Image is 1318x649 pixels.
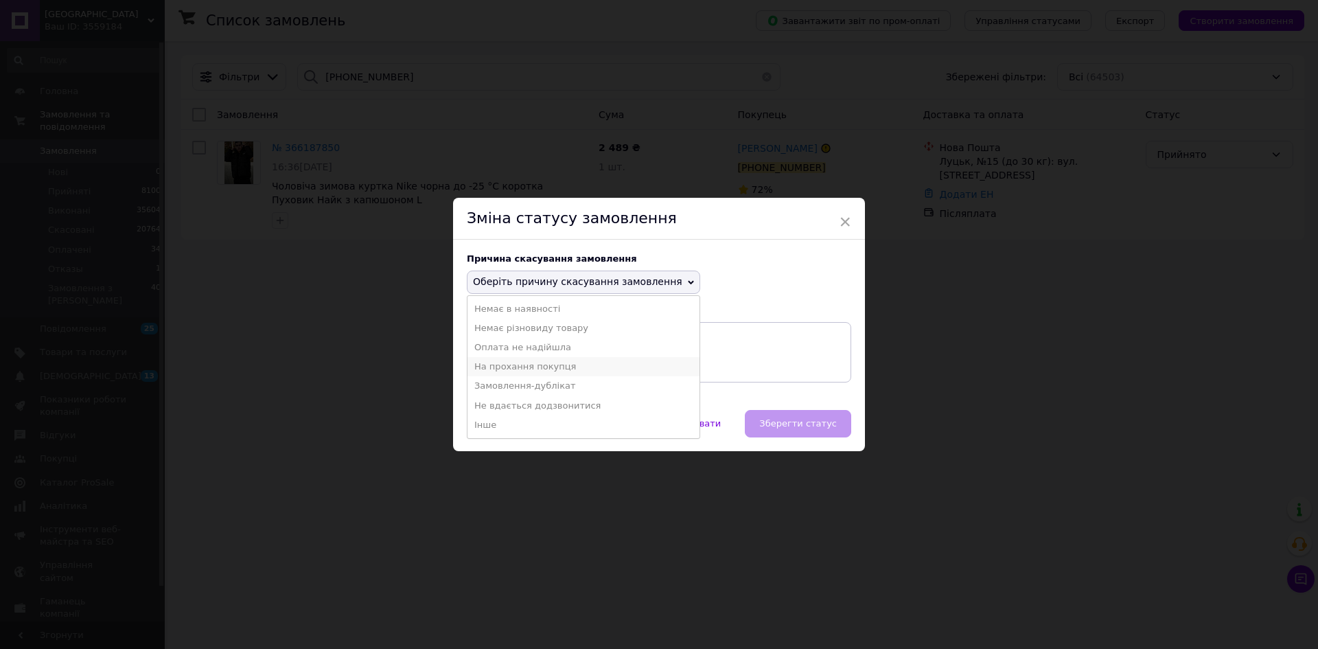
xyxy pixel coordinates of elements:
[467,415,700,435] li: Інше
[839,210,851,234] span: ×
[467,396,700,415] li: Не вдається додзвонитися
[467,338,700,357] li: Оплата не надійшла
[467,376,700,396] li: Замовлення-дублікат
[467,253,851,264] div: Причина скасування замовлення
[453,198,865,240] div: Зміна статусу замовлення
[467,299,700,319] li: Немає в наявності
[467,319,700,338] li: Немає різновиду товару
[473,276,682,287] span: Оберіть причину скасування замовлення
[467,357,700,376] li: На прохання покупця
